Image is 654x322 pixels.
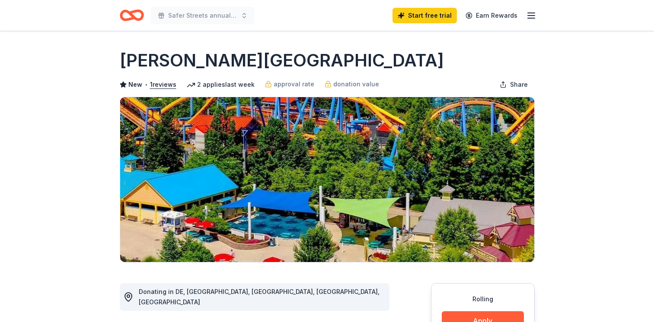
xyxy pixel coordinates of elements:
[493,76,535,93] button: Share
[151,7,255,24] button: Safer Streets annual car show
[120,97,534,262] img: Image for Dorney Park & Wildwater Kingdom
[325,79,379,89] a: donation value
[510,79,528,90] span: Share
[442,294,524,304] div: Rolling
[120,5,144,25] a: Home
[460,8,523,23] a: Earn Rewards
[392,8,457,23] a: Start free trial
[139,288,380,306] span: Donating in DE, [GEOGRAPHIC_DATA], [GEOGRAPHIC_DATA], [GEOGRAPHIC_DATA], [GEOGRAPHIC_DATA]
[168,10,237,21] span: Safer Streets annual car show
[265,79,314,89] a: approval rate
[120,48,444,73] h1: [PERSON_NAME][GEOGRAPHIC_DATA]
[274,79,314,89] span: approval rate
[128,79,142,90] span: New
[187,79,255,90] div: 2 applies last week
[333,79,379,89] span: donation value
[144,81,147,88] span: •
[150,79,176,90] button: 1reviews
